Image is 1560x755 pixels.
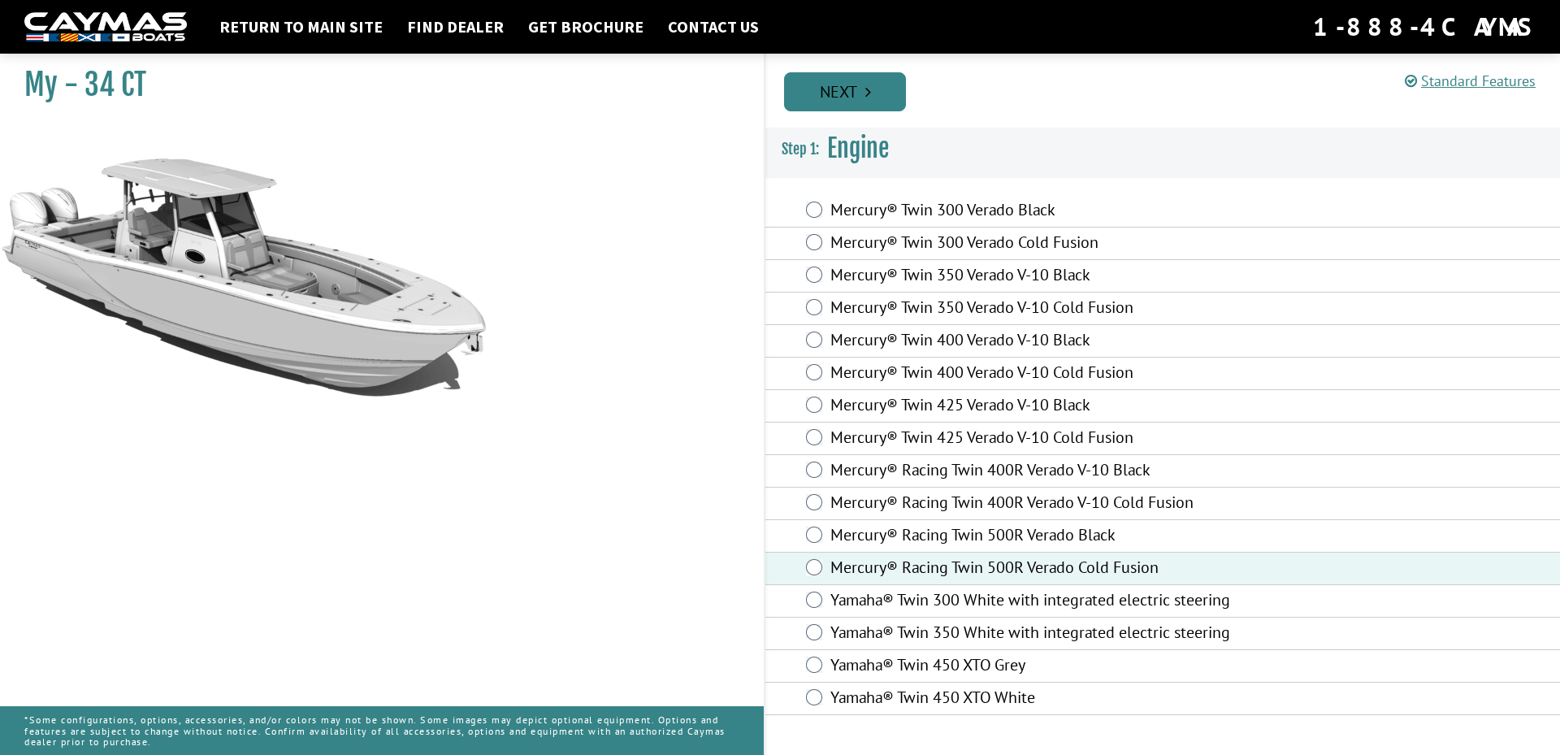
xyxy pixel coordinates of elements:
a: Standard Features [1405,72,1536,90]
h1: My - 34 CT [24,67,723,103]
label: Yamaha® Twin 350 White with integrated electric steering [830,623,1268,646]
label: Mercury® Twin 425 Verado V-10 Cold Fusion [830,427,1268,451]
label: Mercury® Twin 300 Verado Cold Fusion [830,232,1268,256]
p: *Some configurations, options, accessories, and/or colors may not be shown. Some images may depic... [24,706,739,755]
label: Mercury® Twin 350 Verado V-10 Black [830,265,1268,289]
div: 1-888-4CAYMAS [1313,9,1536,45]
a: Next [784,72,906,111]
label: Mercury® Racing Twin 500R Verado Black [830,525,1268,549]
label: Mercury® Twin 350 Verado V-10 Cold Fusion [830,297,1268,321]
label: Mercury® Racing Twin 400R Verado V-10 Black [830,460,1268,484]
a: Return to main site [211,16,391,37]
label: Mercury® Twin 425 Verado V-10 Black [830,395,1268,419]
label: Yamaha® Twin 300 White with integrated electric steering [830,590,1268,614]
label: Yamaha® Twin 450 XTO White [830,688,1268,711]
ul: Pagination [780,70,1560,111]
a: Find Dealer [399,16,512,37]
h3: Engine [765,119,1560,179]
label: Mercury® Twin 400 Verado V-10 Cold Fusion [830,362,1268,386]
a: Get Brochure [520,16,652,37]
label: Mercury® Racing Twin 400R Verado V-10 Cold Fusion [830,492,1268,516]
a: Contact Us [660,16,767,37]
img: white-logo-c9c8dbefe5ff5ceceb0f0178aa75bf4bb51f6bca0971e226c86eb53dfe498488.png [24,12,187,42]
label: Mercury® Twin 400 Verado V-10 Black [830,330,1268,354]
label: Mercury® Twin 300 Verado Black [830,200,1268,223]
label: Mercury® Racing Twin 500R Verado Cold Fusion [830,558,1268,581]
label: Yamaha® Twin 450 XTO Grey [830,655,1268,679]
